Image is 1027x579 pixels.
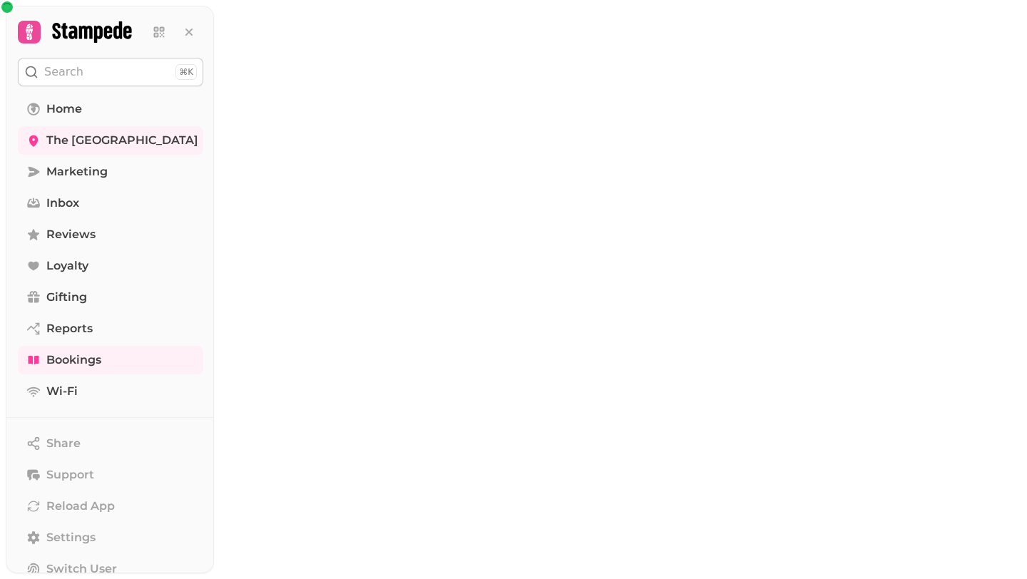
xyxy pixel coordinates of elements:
a: The [GEOGRAPHIC_DATA] [18,126,203,155]
span: The [GEOGRAPHIC_DATA] [46,132,198,149]
span: Reviews [46,226,96,243]
span: Bookings [46,352,101,369]
a: Reviews [18,220,203,249]
span: Settings [46,529,96,546]
span: Gifting [46,289,87,306]
button: Support [18,461,203,489]
a: Marketing [18,158,203,186]
span: Support [46,466,94,483]
span: Share [46,435,81,452]
a: Reports [18,314,203,343]
a: Home [18,95,203,123]
p: Search [44,63,83,81]
button: Search⌘K [18,58,203,86]
a: Wi-Fi [18,377,203,406]
span: Reload App [46,498,115,515]
span: Switch User [46,560,117,578]
a: Bookings [18,346,203,374]
div: ⌘K [175,64,197,80]
a: Settings [18,523,203,552]
span: Wi-Fi [46,383,78,400]
a: Inbox [18,189,203,217]
button: Reload App [18,492,203,521]
span: Marketing [46,163,108,180]
a: Loyalty [18,252,203,280]
span: Loyalty [46,257,88,275]
span: Inbox [46,195,79,212]
button: Share [18,429,203,458]
a: Gifting [18,283,203,312]
span: Home [46,101,82,118]
span: Reports [46,320,93,337]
